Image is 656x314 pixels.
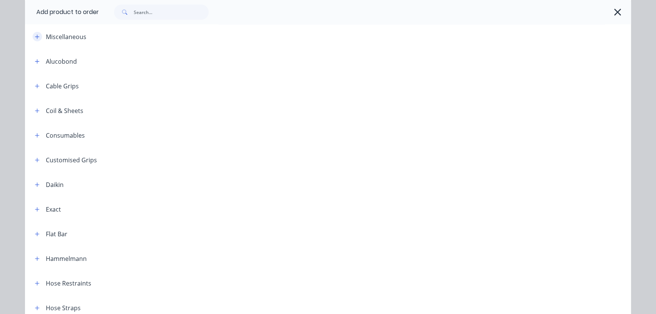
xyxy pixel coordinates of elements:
div: Cable Grips [46,82,79,91]
div: Customised Grips [46,155,97,165]
input: Search... [134,5,209,20]
div: Alucobond [46,57,77,66]
div: Hose Straps [46,303,81,312]
div: Hose Restraints [46,279,91,288]
div: Miscellaneous [46,32,86,41]
div: Hammelmann [46,254,87,263]
div: Daikin [46,180,64,189]
div: Consumables [46,131,85,140]
div: Coil & Sheets [46,106,83,115]
div: Flat Bar [46,229,67,239]
div: Exact [46,205,61,214]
